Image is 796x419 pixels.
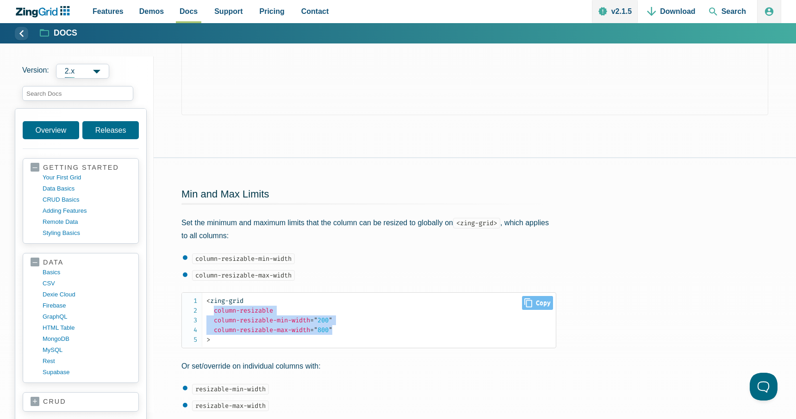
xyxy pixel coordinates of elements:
[43,205,131,216] a: adding features
[43,367,131,378] a: supabase
[43,183,131,194] a: data basics
[31,397,131,407] a: crud
[310,316,314,324] span: =
[260,5,285,18] span: Pricing
[206,297,210,305] span: <
[43,289,131,300] a: dexie cloud
[214,316,310,324] span: column-resizable-min-width
[329,326,332,334] span: "
[206,336,210,344] span: >
[206,297,243,305] span: zing-grid
[192,384,269,394] code: resizable-min-width
[310,316,332,324] span: 200
[23,121,79,139] a: Overview
[43,322,131,333] a: HTML table
[329,316,332,324] span: "
[43,194,131,205] a: CRUD basics
[750,373,777,401] iframe: Help Scout Beacon - Open
[31,258,131,267] a: data
[314,326,317,334] span: "
[214,5,243,18] span: Support
[180,5,198,18] span: Docs
[192,253,295,264] code: column-resizable-min-width
[43,345,131,356] a: MySQL
[43,333,131,345] a: MongoDB
[314,316,317,324] span: "
[40,28,77,39] a: Docs
[214,307,273,314] span: column-resizable
[181,360,556,372] p: Or set/override on individual columns with:
[43,228,131,239] a: styling basics
[192,270,295,281] code: column-resizable-max-width
[181,188,269,200] a: Min and Max Limits
[22,64,146,79] label: Versions
[43,172,131,183] a: your first grid
[43,216,131,228] a: remote data
[22,86,133,101] input: search input
[139,5,164,18] span: Demos
[93,5,124,18] span: Features
[22,64,49,79] span: Version:
[43,356,131,367] a: rest
[54,29,77,37] strong: Docs
[43,311,131,322] a: GraphQL
[214,326,310,334] span: column-resizable-max-width
[453,218,500,228] code: <zing-grid>
[43,267,131,278] a: basics
[310,326,314,334] span: =
[310,326,332,334] span: 800
[181,216,556,241] p: Set the minimum and maximum limits that the column can be resized to globally on , which applies ...
[43,278,131,289] a: CSV
[192,401,269,411] code: resizable-max-width
[301,5,329,18] span: Contact
[82,121,139,139] a: Releases
[43,300,131,311] a: firebase
[31,163,131,172] a: getting started
[15,6,75,18] a: ZingChart Logo. Click to return to the homepage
